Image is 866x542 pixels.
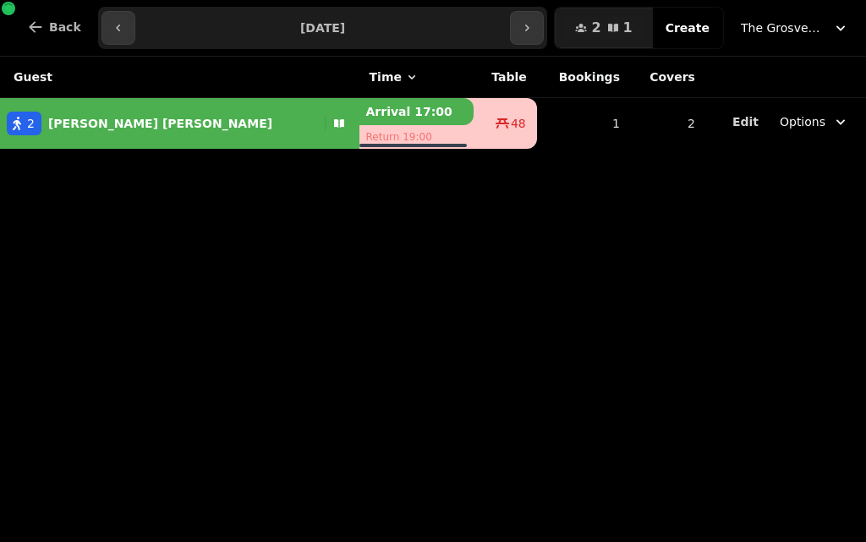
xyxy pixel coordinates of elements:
button: Time [370,68,419,85]
th: Table [474,57,537,98]
p: [PERSON_NAME] [PERSON_NAME] [48,115,272,132]
span: 48 [511,115,526,132]
td: 1 [537,98,630,150]
span: Edit [732,116,759,128]
span: 2 [27,115,35,132]
button: Create [652,8,723,48]
p: Return 19:00 [359,125,474,149]
span: 1 [623,21,633,35]
td: 2 [630,98,705,150]
span: Create [666,22,710,34]
button: 21 [555,8,652,48]
th: Covers [630,57,705,98]
span: The Grosvenor [741,19,825,36]
th: Bookings [537,57,630,98]
button: Options [770,107,859,137]
span: Time [370,68,402,85]
span: Back [49,21,81,33]
span: Options [780,113,825,130]
p: Arrival 17:00 [359,98,474,125]
button: Back [14,7,95,47]
button: The Grosvenor [731,13,859,43]
button: Edit [732,113,759,130]
span: 2 [591,21,600,35]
